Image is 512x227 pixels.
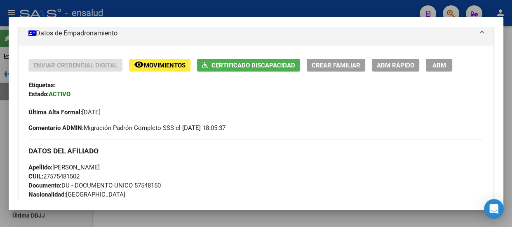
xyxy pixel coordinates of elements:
strong: Estado: [28,90,49,98]
span: [PERSON_NAME] [28,164,100,171]
mat-icon: remove_red_eye [134,60,144,69]
button: Certificado Discapacidad [197,59,300,72]
button: Movimientos [129,59,190,72]
button: Enviar Credencial Digital [28,59,122,72]
button: Crear Familiar [307,59,365,72]
div: Open Intercom Messenger [484,199,504,219]
strong: Comentario ADMIN: [28,124,84,132]
span: 27575481502 [28,173,80,180]
strong: Parentesco: [28,200,62,207]
strong: Documento: [28,182,61,189]
span: ABM Rápido [377,62,414,69]
mat-panel-title: Datos de Empadronamiento [28,28,474,38]
strong: Etiquetas: [28,81,56,89]
span: Crear Familiar [312,62,360,69]
span: Enviar Credencial Digital [33,62,117,69]
span: ABM [432,62,446,69]
strong: Apellido: [28,164,52,171]
strong: ACTIVO [49,90,70,98]
strong: Última Alta Formal: [28,109,82,116]
span: Certificado Discapacidad [211,62,295,69]
span: Movimientos [144,62,186,69]
strong: Nacionalidad: [28,191,66,198]
button: ABM Rápido [372,59,419,72]
span: Migración Padrón Completo SSS el [DATE] 18:05:37 [28,123,225,132]
span: [DATE] [28,109,101,116]
strong: CUIL: [28,173,43,180]
h3: DATOS DEL AFILIADO [28,146,484,155]
button: ABM [426,59,452,72]
span: DU - DOCUMENTO UNICO 57548150 [28,182,161,189]
span: 3 - Hijo < 21 años [28,200,110,207]
mat-expansion-panel-header: Datos de Empadronamiento [19,21,493,46]
span: [GEOGRAPHIC_DATA] [28,191,125,198]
